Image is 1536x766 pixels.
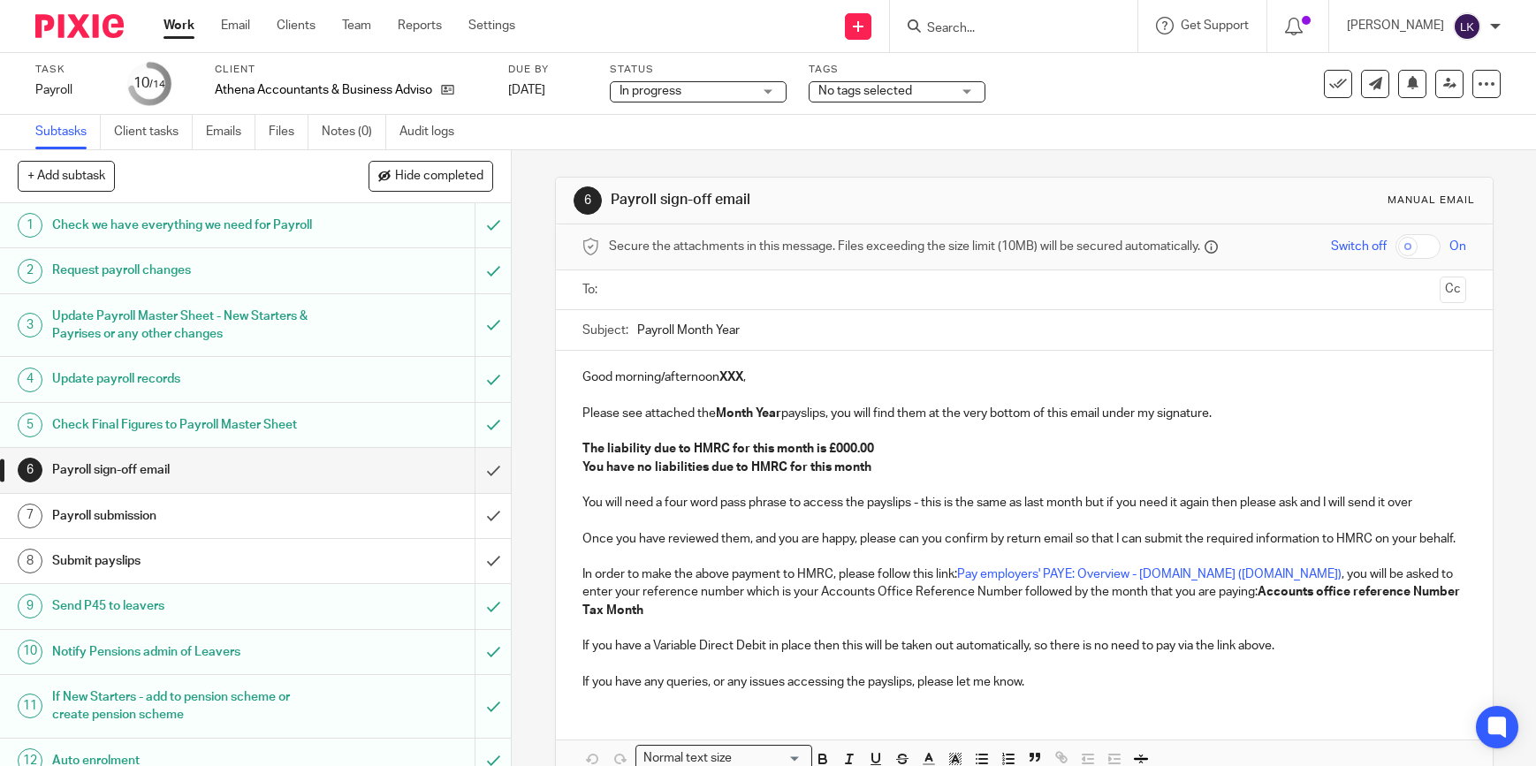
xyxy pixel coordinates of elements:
a: Work [163,17,194,34]
a: Subtasks [35,115,101,149]
strong: The liability due to HMRC for this month is £000.00 [582,443,874,455]
strong: Month Year [716,407,781,420]
button: Hide completed [369,161,493,191]
a: Email [221,17,250,34]
a: Pay employers' PAYE: Overview - [DOMAIN_NAME] ([DOMAIN_NAME]) [957,568,1342,580]
button: Cc [1440,277,1466,303]
label: To: [582,281,602,299]
h1: Send P45 to leavers [52,593,323,619]
p: You will need a four word pass phrase to access the payslips - this is the same as last month but... [582,494,1466,512]
h1: Payroll sign-off email [52,457,323,483]
div: 4 [18,368,42,392]
span: [DATE] [508,84,545,96]
p: Once you have reviewed them, and you are happy, please can you confirm by return email so that I ... [582,530,1466,548]
img: Pixie [35,14,124,38]
strong: Tax Month [582,604,643,617]
h1: Payroll sign-off email [611,191,1061,209]
a: Files [269,115,308,149]
div: 8 [18,549,42,573]
span: Get Support [1181,19,1249,32]
label: Subject: [582,322,628,339]
a: Client tasks [114,115,193,149]
div: 6 [574,186,602,215]
a: Clients [277,17,316,34]
h1: Payroll submission [52,503,323,529]
div: 3 [18,313,42,337]
span: Secure the attachments in this message. Files exceeding the size limit (10MB) will be secured aut... [609,238,1200,255]
div: 6 [18,458,42,482]
p: If you have a Variable Direct Debit in place then this will be taken out automatically, so there ... [582,637,1466,655]
h1: Update payroll records [52,366,323,392]
strong: XXX [719,371,743,383]
small: /14 [149,80,165,89]
p: If you have any queries, or any issues accessing the payslips, please let me know. [582,673,1466,691]
a: Reports [398,17,442,34]
h1: If New Starters - add to pension scheme or create pension scheme [52,684,323,729]
div: 9 [18,594,42,618]
a: Audit logs [399,115,468,149]
h1: Check we have everything we need for Payroll [52,212,323,239]
a: Notes (0) [322,115,386,149]
div: 7 [18,504,42,528]
span: Hide completed [395,170,483,184]
p: [PERSON_NAME] [1347,17,1444,34]
div: 10 [18,640,42,664]
div: Payroll [35,81,106,99]
label: Task [35,63,106,77]
div: 1 [18,213,42,238]
div: 5 [18,413,42,437]
h1: Notify Pensions admin of Leavers [52,639,323,665]
p: Good morning/afternoon , [582,368,1466,386]
p: In order to make the above payment to HMRC, please follow this link: , you will be asked to enter... [582,565,1466,619]
h1: Update Payroll Master Sheet - New Starters & Payrises or any other changes [52,303,323,348]
label: Status [610,63,787,77]
label: Tags [809,63,985,77]
div: 11 [18,694,42,718]
span: Switch off [1331,238,1387,255]
h1: Request payroll changes [52,257,323,284]
strong: Accounts office reference Number [1258,586,1460,598]
a: Emails [206,115,255,149]
div: 2 [18,259,42,284]
span: On [1449,238,1466,255]
div: 10 [133,73,165,94]
h1: Check Final Figures to Payroll Master Sheet [52,412,323,438]
a: Settings [468,17,515,34]
button: + Add subtask [18,161,115,191]
label: Due by [508,63,588,77]
input: Search [925,21,1084,37]
label: Client [215,63,486,77]
img: svg%3E [1453,12,1481,41]
h1: Submit payslips [52,548,323,574]
div: Manual email [1388,193,1475,208]
p: Athena Accountants & Business Advisors Ltd [215,81,432,99]
a: Team [342,17,371,34]
p: Please see attached the payslips, you will find them at the very bottom of this email under my si... [582,405,1466,422]
strong: You have no liabilities due to HMRC for this month [582,461,871,474]
span: In progress [620,85,681,97]
span: No tags selected [818,85,912,97]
